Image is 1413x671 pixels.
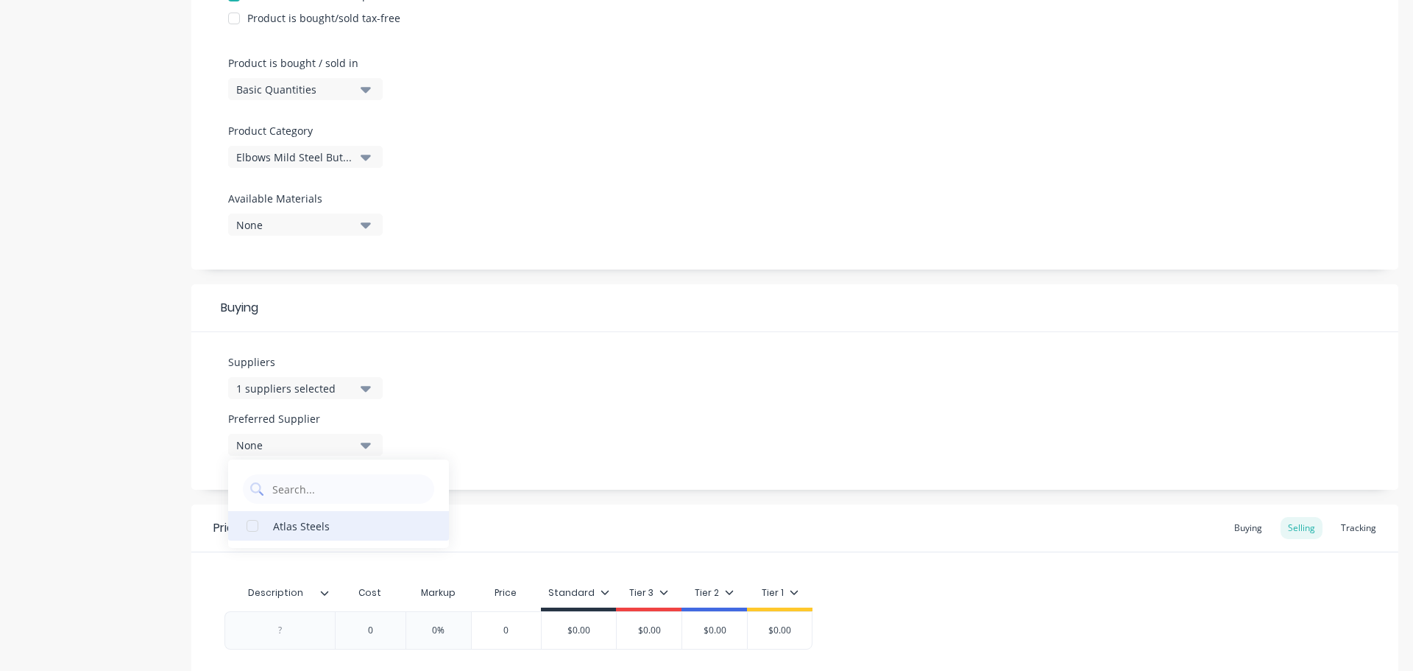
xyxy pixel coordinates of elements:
[271,474,427,504] input: Search...
[629,586,668,600] div: Tier 3
[406,578,471,608] div: Markup
[228,191,383,206] label: Available Materials
[228,214,383,236] button: None
[228,377,383,399] button: 1 suppliers selected
[1227,517,1269,539] div: Buying
[335,578,406,608] div: Cost
[228,411,383,426] label: Preferred Supplier
[333,612,407,649] div: 0
[695,586,734,600] div: Tier 2
[224,575,326,611] div: Description
[471,578,542,608] div: Price
[273,518,420,533] div: Atlas Steels
[228,78,383,100] button: Basic Quantities
[228,434,383,456] button: None
[236,438,354,453] div: None
[762,586,798,600] div: Tier 1
[247,10,400,26] div: Product is bought/sold tax-free
[228,123,375,138] label: Product Category
[236,217,354,233] div: None
[743,612,817,649] div: $0.00
[224,611,812,650] div: 00%0$0.00$0.00$0.00$0.00
[191,284,1398,332] div: Buying
[236,150,354,165] div: Elbows Mild Steel Butt Weld
[228,354,383,370] label: Suppliers
[228,146,383,168] button: Elbows Mild Steel Butt Weld
[224,578,335,608] div: Description
[1281,517,1322,539] div: Selling
[236,381,354,396] div: 1 suppliers selected
[612,612,686,649] div: $0.00
[213,519,251,537] div: Pricing
[548,586,609,600] div: Standard
[542,612,616,649] div: $0.00
[402,612,475,649] div: 0%
[470,612,543,649] div: 0
[678,612,751,649] div: $0.00
[1334,517,1384,539] div: Tracking
[236,82,354,97] div: Basic Quantities
[228,55,375,71] label: Product is bought / sold in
